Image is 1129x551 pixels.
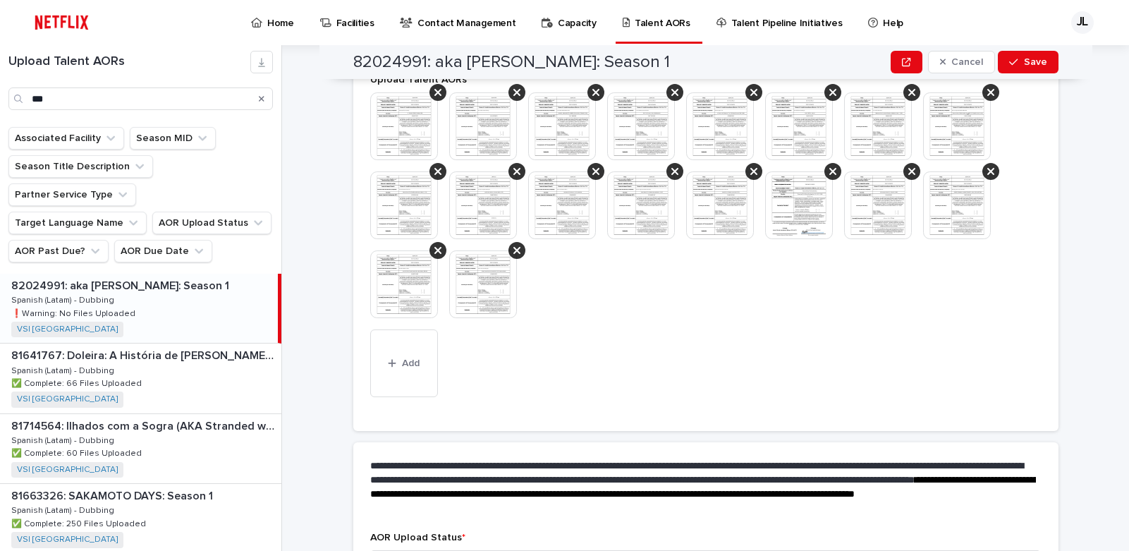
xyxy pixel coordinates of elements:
[152,212,271,234] button: AOR Upload Status
[17,465,118,475] a: VSI [GEOGRAPHIC_DATA]
[928,51,996,73] button: Cancel
[11,277,232,293] p: 82024991: aka [PERSON_NAME]: Season 1
[370,75,470,85] span: Upload Talent AORs
[8,240,109,262] button: AOR Past Due?
[17,325,118,334] a: VSI [GEOGRAPHIC_DATA]
[11,306,138,319] p: ❗️Warning: No Files Uploaded
[951,57,983,67] span: Cancel
[1071,11,1094,34] div: JL
[11,363,117,376] p: Spanish (Latam) - Dubbing
[114,240,212,262] button: AOR Due Date
[8,54,250,70] h1: Upload Talent AORs
[11,487,216,503] p: 81663326: SAKAMOTO DAYS: Season 1
[28,8,95,37] img: ifQbXi3ZQGMSEF7WDB7W
[130,127,216,150] button: Season MID
[11,417,279,433] p: 81714564: Ilhados com a Sogra (AKA Stranded with my Mother-in-Law): Season 2
[1024,57,1047,67] span: Save
[402,358,420,368] span: Add
[353,52,670,73] h2: 82024991: aka [PERSON_NAME]: Season 1
[17,535,118,545] a: VSI [GEOGRAPHIC_DATA]
[370,329,438,397] button: Add
[11,376,145,389] p: ✅ Complete: 66 Files Uploaded
[11,516,149,529] p: ✅ Complete: 250 Files Uploaded
[8,155,153,178] button: Season Title Description
[11,433,117,446] p: Spanish (Latam) - Dubbing
[11,446,145,459] p: ✅ Complete: 60 Files Uploaded
[8,127,124,150] button: Associated Facility
[8,212,147,234] button: Target Language Name
[370,533,465,543] span: AOR Upload Status
[17,394,118,404] a: VSI [GEOGRAPHIC_DATA]
[998,51,1058,73] button: Save
[11,346,279,363] p: 81641767: Doleira: A História de Nelma Kodama (AKA Nelma Kodama: The Queen of Dirty Money)
[8,87,273,110] input: Search
[11,293,117,305] p: Spanish (Latam) - Dubbing
[8,183,136,206] button: Partner Service Type
[11,503,117,516] p: Spanish (Latam) - Dubbing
